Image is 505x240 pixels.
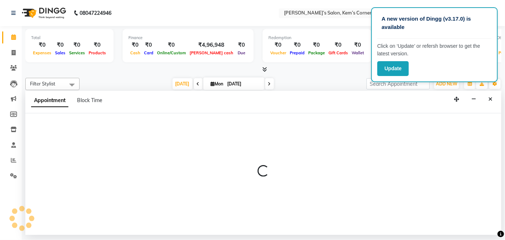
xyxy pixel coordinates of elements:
div: ₹0 [268,41,288,49]
div: Total [31,35,108,41]
span: Appointment [31,94,68,107]
div: ₹4,96,948 [188,41,235,49]
span: Block Time [77,97,102,104]
img: logo [18,3,68,23]
span: Gift Cards [327,50,350,55]
div: Finance [128,35,248,41]
div: ₹0 [87,41,108,49]
button: ADD NEW [434,79,459,89]
input: Search Appointment [366,78,430,89]
span: Sales [53,50,67,55]
span: Due [236,50,247,55]
div: ₹0 [350,41,366,49]
span: Package [306,50,327,55]
span: Prepaid [288,50,306,55]
span: Voucher [268,50,288,55]
span: Filter Stylist [30,81,55,87]
div: ₹0 [306,41,327,49]
b: 08047224946 [80,3,111,23]
button: Close [485,94,496,105]
div: ₹0 [53,41,67,49]
div: Redemption [268,35,366,41]
div: ₹0 [235,41,248,49]
span: Mon [209,81,225,87]
span: Card [142,50,155,55]
div: ₹0 [327,41,350,49]
span: Products [87,50,108,55]
div: ₹0 [128,41,142,49]
p: Click on ‘Update’ or refersh browser to get the latest version. [377,42,492,58]
div: ₹0 [67,41,87,49]
span: Wallet [350,50,366,55]
span: Expenses [31,50,53,55]
span: [DATE] [173,78,192,89]
p: A new version of Dingg (v3.17.0) is available [382,15,487,31]
span: ADD NEW [436,81,457,87]
div: ₹0 [288,41,306,49]
div: ₹0 [155,41,188,49]
div: ₹0 [142,41,155,49]
input: 2025-09-01 [225,79,262,89]
span: Cash [128,50,142,55]
span: Online/Custom [155,50,188,55]
button: Update [377,61,409,76]
span: [PERSON_NAME] cash [188,50,235,55]
div: ₹0 [31,41,53,49]
span: Services [67,50,87,55]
